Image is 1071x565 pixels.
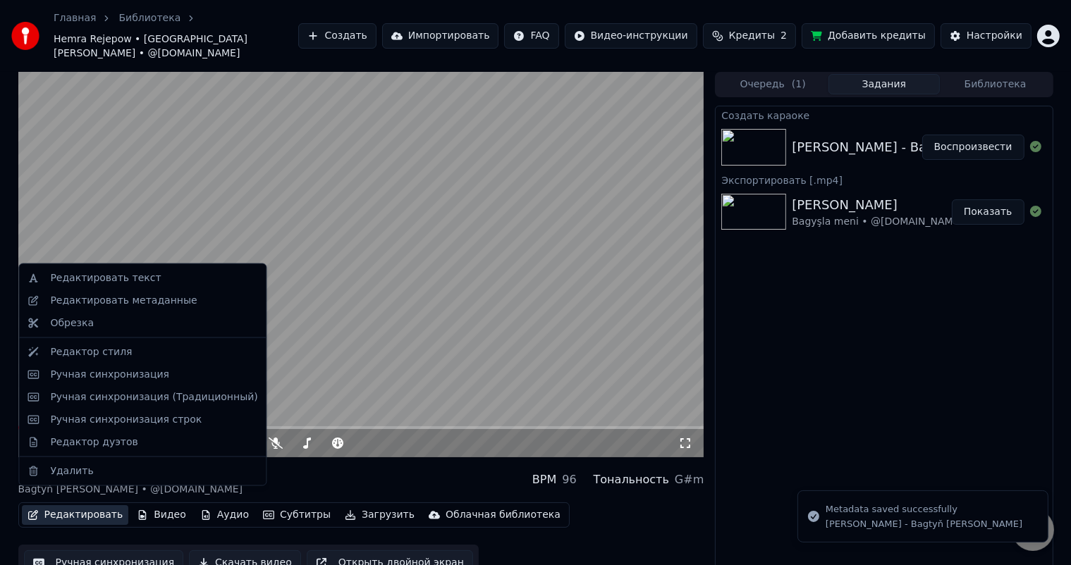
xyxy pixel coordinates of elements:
div: Ручная синхронизация (Традиционный) [50,390,257,404]
button: Задания [828,74,940,94]
div: 96 [562,471,576,488]
div: Редактировать метаданные [50,294,197,308]
button: Воспроизвести [922,135,1024,160]
div: Ручная синхронизация [50,368,169,382]
div: Редактор стиля [50,345,132,359]
button: Редактировать [22,505,129,525]
div: G#m [675,471,704,488]
div: Bagtyň [PERSON_NAME] • @[DOMAIN_NAME] [18,483,243,497]
button: FAQ [504,23,558,49]
button: Субтитры [257,505,336,525]
button: Очередь [717,74,828,94]
button: Создать [298,23,376,49]
button: Аудио [195,505,255,525]
div: BPM [532,471,556,488]
span: Кредиты [729,29,775,43]
div: Редактор дуэтов [50,435,137,449]
button: Видео-инструкции [565,23,697,49]
span: ( 1 ) [792,77,806,92]
a: Главная [54,11,96,25]
nav: breadcrumb [54,11,298,61]
div: Metadata saved successfully [826,502,1022,516]
button: Импортировать [382,23,499,49]
div: Создать караоке [716,106,1052,123]
button: Библиотека [940,74,1051,94]
div: [PERSON_NAME] - Bagtyň [PERSON_NAME] [792,137,1065,157]
div: Облачная библиотека [446,508,561,522]
span: 2 [781,29,787,43]
div: Настройки [967,29,1022,43]
button: Кредиты2 [703,23,796,49]
div: [PERSON_NAME] [792,195,963,215]
div: Редактировать текст [50,271,161,285]
div: Ручная синхронизация строк [50,413,202,427]
button: Добавить кредиты [802,23,935,49]
div: Удалить [50,464,93,478]
div: Обрезка [50,316,94,330]
div: Bagyşla meni • @[DOMAIN_NAME] [792,215,963,229]
span: Hemra Rejepow • [GEOGRAPHIC_DATA] [PERSON_NAME] • @[DOMAIN_NAME] [54,32,298,61]
button: Видео [131,505,192,525]
div: Тональность [594,471,669,488]
img: youka [11,22,39,50]
button: Настройки [941,23,1032,49]
div: Экспортировать [.mp4] [716,171,1052,188]
div: [PERSON_NAME] - Bagtyň [PERSON_NAME] [826,518,1022,530]
a: Библиотека [118,11,180,25]
button: Загрузить [339,505,420,525]
button: Показать [952,199,1024,225]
